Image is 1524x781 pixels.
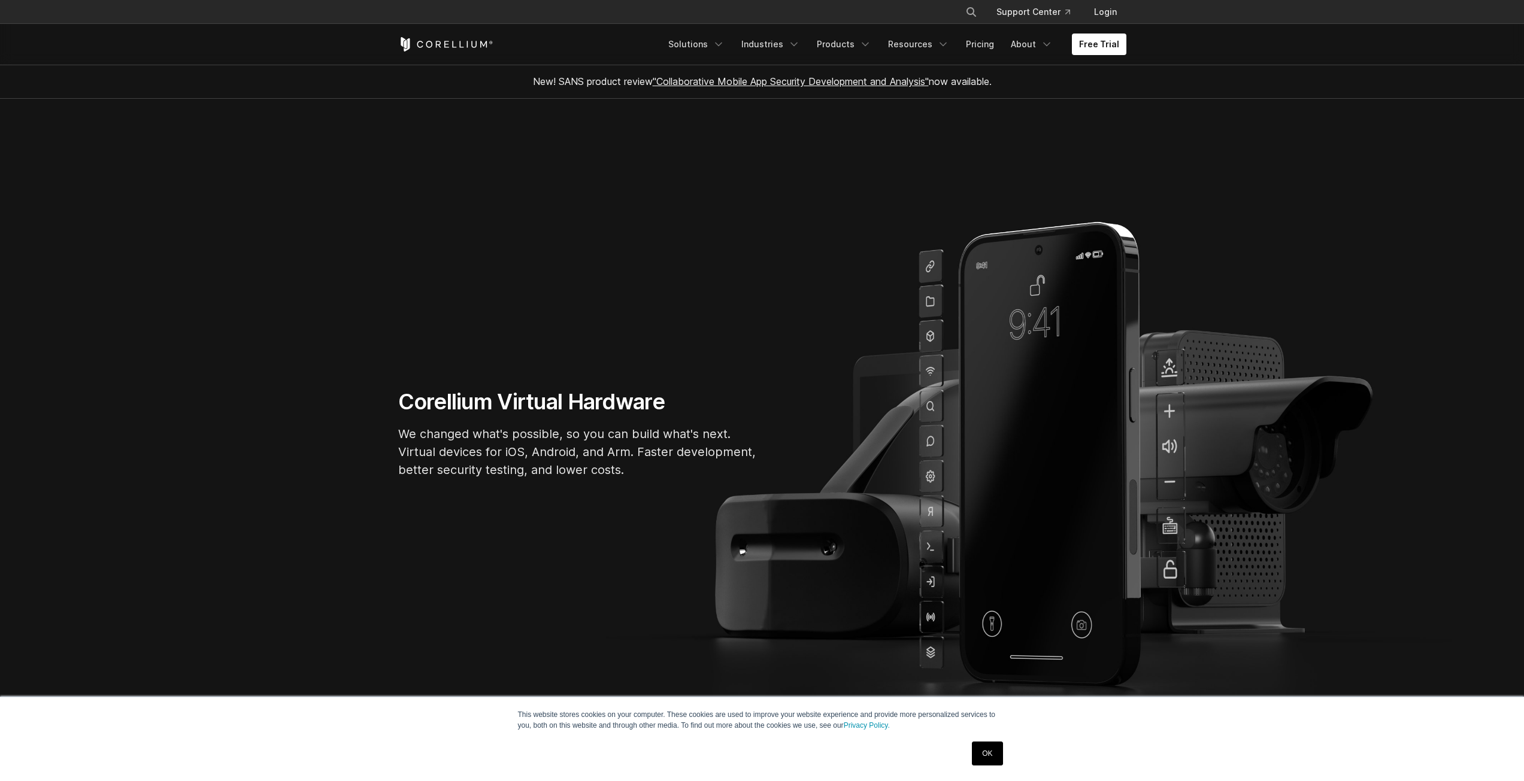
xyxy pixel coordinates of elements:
p: This website stores cookies on your computer. These cookies are used to improve your website expe... [518,709,1007,731]
a: OK [972,742,1002,765]
a: "Collaborative Mobile App Security Development and Analysis" [653,75,929,87]
div: Navigation Menu [951,1,1126,23]
a: About [1004,34,1060,55]
a: Free Trial [1072,34,1126,55]
a: Support Center [987,1,1080,23]
a: Industries [734,34,807,55]
a: Resources [881,34,956,55]
p: We changed what's possible, so you can build what's next. Virtual devices for iOS, Android, and A... [398,425,758,479]
button: Search [961,1,982,23]
span: New! SANS product review now available. [533,75,992,87]
a: Products [810,34,878,55]
h1: Corellium Virtual Hardware [398,388,758,415]
a: Pricing [959,34,1001,55]
a: Corellium Home [398,37,493,51]
div: Navigation Menu [661,34,1126,55]
a: Login [1084,1,1126,23]
a: Solutions [661,34,732,55]
a: Privacy Policy. [844,721,890,730]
